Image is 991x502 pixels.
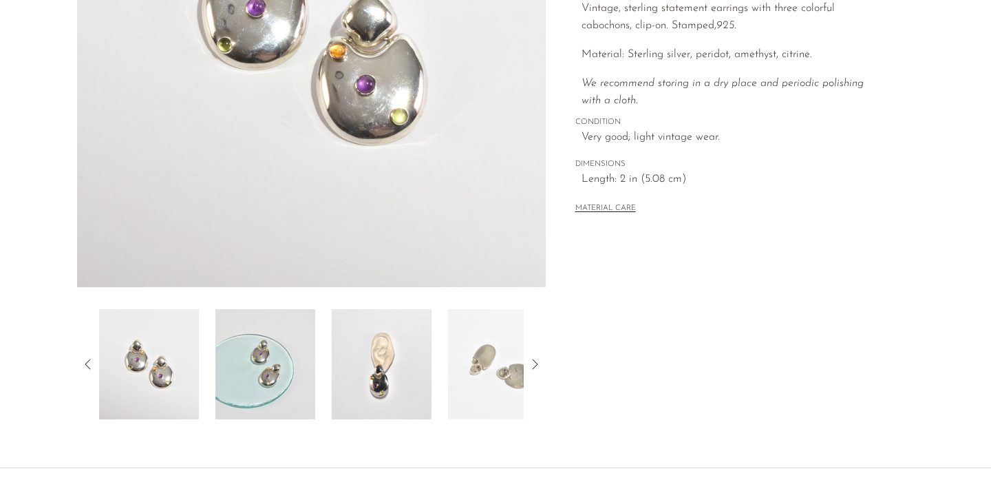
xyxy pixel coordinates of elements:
[575,204,636,214] button: MATERIAL CARE
[448,309,548,419] img: Colorful Statement Earrings
[332,309,431,419] img: Colorful Statement Earrings
[582,171,885,189] span: Length: 2 in (5.08 cm)
[582,129,885,147] span: Very good; light vintage wear.
[582,46,885,64] p: Material: Sterling silver, peridot, amethyst, citrine.
[582,78,864,107] i: We recommend storing in a dry place and periodic polishing with a cloth.
[716,20,736,31] em: 925.
[99,309,199,419] img: Colorful Statement Earrings
[575,158,885,171] span: DIMENSIONS
[575,116,885,129] span: CONDITION
[215,309,315,419] img: Colorful Statement Earrings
